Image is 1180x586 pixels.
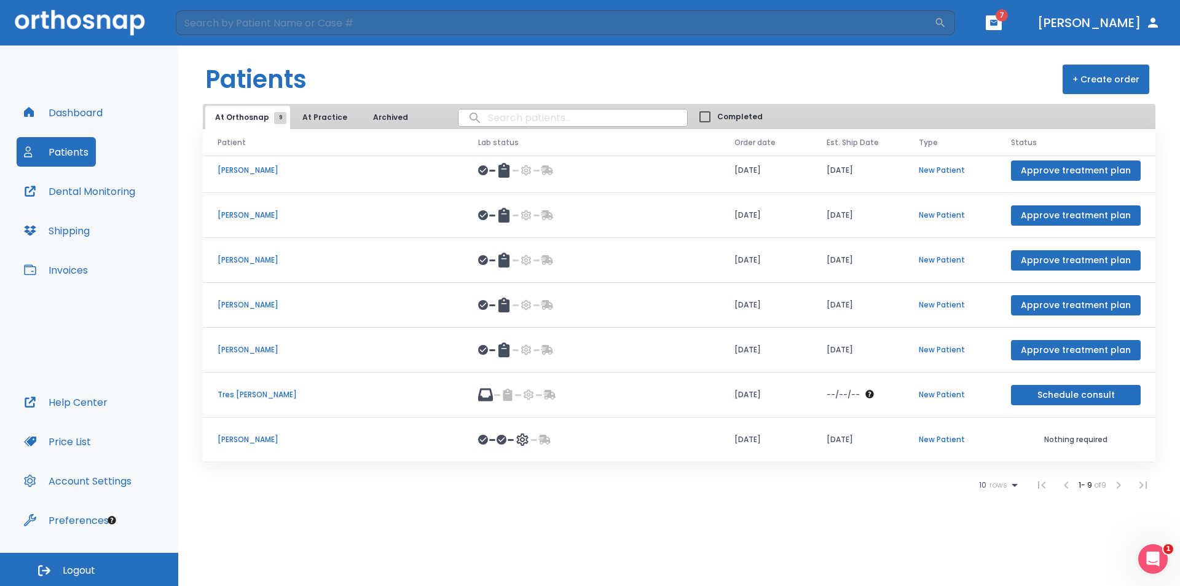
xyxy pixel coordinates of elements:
[734,137,776,148] span: Order date
[63,564,95,577] span: Logout
[17,137,96,167] button: Patients
[1079,480,1094,490] span: 1 - 9
[1032,12,1165,34] button: [PERSON_NAME]
[919,344,981,355] p: New Patient
[458,106,687,130] input: search
[812,193,904,238] td: [DATE]
[827,137,879,148] span: Est. Ship Date
[1011,295,1141,315] button: Approve treatment plan
[720,283,812,328] td: [DATE]
[1063,65,1149,94] button: + Create order
[218,255,449,266] p: [PERSON_NAME]
[360,106,421,129] button: Archived
[106,515,117,526] div: Tooltip anchor
[919,389,981,400] p: New Patient
[17,176,143,206] button: Dental Monitoring
[919,165,981,176] p: New Patient
[218,210,449,221] p: [PERSON_NAME]
[1011,385,1141,405] button: Schedule consult
[1011,340,1141,360] button: Approve treatment plan
[274,112,286,124] span: 9
[15,10,145,35] img: Orthosnap
[215,112,280,123] span: At Orthosnap
[919,255,981,266] p: New Patient
[1138,544,1168,574] iframe: Intercom live chat
[205,106,423,129] div: tabs
[218,344,449,355] p: [PERSON_NAME]
[17,466,139,496] button: Account Settings
[919,299,981,311] p: New Patient
[812,283,904,328] td: [DATE]
[205,61,307,98] h1: Patients
[812,328,904,373] td: [DATE]
[1094,480,1106,490] span: of 9
[293,106,357,129] button: At Practice
[827,389,860,400] p: --/--/--
[218,434,449,445] p: [PERSON_NAME]
[17,427,98,456] button: Price List
[720,148,812,193] td: [DATE]
[827,389,889,400] div: The date will be available after approving treatment plan
[218,389,449,400] p: Tres [PERSON_NAME]
[1011,160,1141,181] button: Approve treatment plan
[1011,137,1037,148] span: Status
[218,299,449,311] p: [PERSON_NAME]
[717,111,763,122] span: Completed
[720,328,812,373] td: [DATE]
[979,481,986,489] span: 10
[17,505,116,535] button: Preferences
[919,434,981,445] p: New Patient
[919,210,981,221] p: New Patient
[1011,434,1141,445] p: Nothing required
[1163,544,1173,554] span: 1
[17,216,97,245] button: Shipping
[218,137,246,148] span: Patient
[720,238,812,283] td: [DATE]
[919,137,938,148] span: Type
[478,137,519,148] span: Lab status
[218,165,449,176] p: [PERSON_NAME]
[176,10,934,35] input: Search by Patient Name or Case #
[720,418,812,462] td: [DATE]
[812,148,904,193] td: [DATE]
[996,9,1008,22] span: 7
[986,481,1007,489] span: rows
[812,418,904,462] td: [DATE]
[1011,205,1141,226] button: Approve treatment plan
[812,238,904,283] td: [DATE]
[17,98,110,127] button: Dashboard
[17,387,115,417] button: Help Center
[17,255,95,285] button: Invoices
[720,193,812,238] td: [DATE]
[1011,250,1141,271] button: Approve treatment plan
[720,373,812,418] td: [DATE]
